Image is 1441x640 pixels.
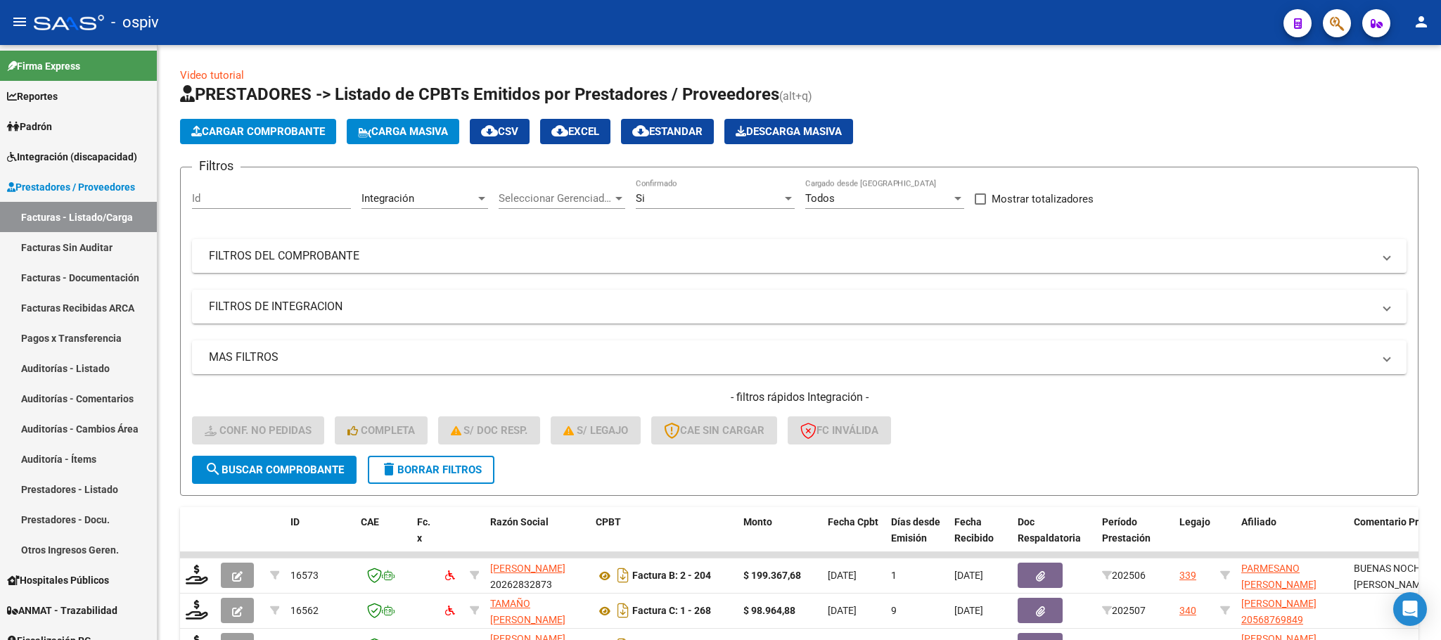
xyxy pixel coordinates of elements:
[1018,516,1081,544] span: Doc Respaldatoria
[1393,592,1427,626] div: Open Intercom Messenger
[7,89,58,104] span: Reportes
[470,119,530,144] button: CSV
[1179,568,1196,584] div: 339
[490,563,565,574] span: [PERSON_NAME]
[192,340,1407,374] mat-expansion-panel-header: MAS FILTROS
[191,125,325,138] span: Cargar Comprobante
[7,119,52,134] span: Padrón
[361,516,379,527] span: CAE
[1241,598,1317,625] span: [PERSON_NAME] 20568769849
[800,424,878,437] span: FC Inválida
[949,507,1012,569] datatable-header-cell: Fecha Recibido
[490,516,549,527] span: Razón Social
[180,119,336,144] button: Cargar Comprobante
[1241,563,1317,606] span: PARMESANO [PERSON_NAME] 20538260909
[724,119,853,144] app-download-masive: Descarga masiva de comprobantes (adjuntos)
[481,122,498,139] mat-icon: cloud_download
[954,605,983,616] span: [DATE]
[828,605,857,616] span: [DATE]
[205,461,222,478] mat-icon: search
[1102,516,1151,544] span: Período Prestación
[209,248,1373,264] mat-panel-title: FILTROS DEL COMPROBANTE
[743,570,801,581] strong: $ 199.367,68
[540,119,610,144] button: EXCEL
[891,570,897,581] span: 1
[192,290,1407,324] mat-expansion-panel-header: FILTROS DE INTEGRACION
[651,416,777,444] button: CAE SIN CARGAR
[192,239,1407,273] mat-expansion-panel-header: FILTROS DEL COMPROBANTE
[551,125,599,138] span: EXCEL
[1174,507,1215,569] datatable-header-cell: Legajo
[347,424,415,437] span: Completa
[490,561,584,590] div: 20262832873
[724,119,853,144] button: Descarga Masiva
[551,416,641,444] button: S/ legajo
[180,84,779,104] span: PRESTADORES -> Listado de CPBTs Emitidos por Prestadores / Proveedores
[736,125,842,138] span: Descarga Masiva
[451,424,528,437] span: S/ Doc Resp.
[632,122,649,139] mat-icon: cloud_download
[743,516,772,527] span: Monto
[7,179,135,195] span: Prestadores / Proveedores
[891,516,940,544] span: Días desde Emisión
[180,69,244,82] a: Video tutorial
[614,599,632,622] i: Descargar documento
[380,463,482,476] span: Borrar Filtros
[417,516,430,544] span: Fc. x
[205,463,344,476] span: Buscar Comprobante
[111,7,159,38] span: - ospiv
[805,192,835,205] span: Todos
[614,564,632,587] i: Descargar documento
[290,605,319,616] span: 16562
[590,507,738,569] datatable-header-cell: CPBT
[11,13,28,30] mat-icon: menu
[490,598,565,625] span: TAMAÑO [PERSON_NAME]
[290,516,300,527] span: ID
[290,570,319,581] span: 16573
[891,605,897,616] span: 9
[205,424,312,437] span: Conf. no pedidas
[438,416,541,444] button: S/ Doc Resp.
[664,424,764,437] span: CAE SIN CARGAR
[411,507,440,569] datatable-header-cell: Fc. x
[954,516,994,544] span: Fecha Recibido
[632,570,711,582] strong: Factura B: 2 - 204
[192,456,357,484] button: Buscar Comprobante
[7,603,117,618] span: ANMAT - Trazabilidad
[490,596,584,625] div: 20398505434
[361,192,414,205] span: Integración
[7,58,80,74] span: Firma Express
[621,119,714,144] button: Estandar
[828,570,857,581] span: [DATE]
[822,507,885,569] datatable-header-cell: Fecha Cpbt
[209,350,1373,365] mat-panel-title: MAS FILTROS
[1179,603,1196,619] div: 340
[1102,605,1146,616] span: 202507
[954,570,983,581] span: [DATE]
[192,416,324,444] button: Conf. no pedidas
[563,424,628,437] span: S/ legajo
[335,416,428,444] button: Completa
[192,156,241,176] h3: Filtros
[596,516,621,527] span: CPBT
[788,416,891,444] button: FC Inválida
[1012,507,1096,569] datatable-header-cell: Doc Respaldatoria
[7,149,137,165] span: Integración (discapacidad)
[1102,570,1146,581] span: 202506
[1241,516,1276,527] span: Afiliado
[347,119,459,144] button: Carga Masiva
[209,299,1373,314] mat-panel-title: FILTROS DE INTEGRACION
[828,516,878,527] span: Fecha Cpbt
[380,461,397,478] mat-icon: delete
[499,192,613,205] span: Seleccionar Gerenciador
[285,507,355,569] datatable-header-cell: ID
[355,507,411,569] datatable-header-cell: CAE
[636,192,645,205] span: Si
[551,122,568,139] mat-icon: cloud_download
[1179,516,1210,527] span: Legajo
[7,572,109,588] span: Hospitales Públicos
[481,125,518,138] span: CSV
[1413,13,1430,30] mat-icon: person
[192,390,1407,405] h4: - filtros rápidos Integración -
[1236,507,1348,569] datatable-header-cell: Afiliado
